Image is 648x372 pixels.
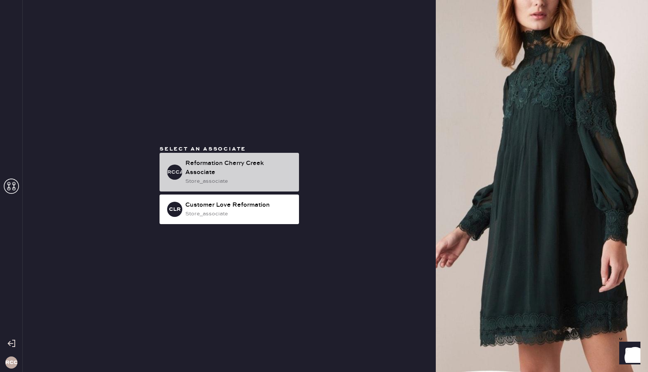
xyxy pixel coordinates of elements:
[5,360,17,365] h3: RCC
[185,201,293,210] div: Customer Love Reformation
[160,146,246,152] span: Select an associate
[612,338,645,370] iframe: Front Chat
[185,210,293,218] div: store_associate
[169,207,181,212] h3: CLR
[167,170,182,175] h3: RCCA
[185,177,293,185] div: store_associate
[185,159,293,177] div: Reformation Cherry Creek Associate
